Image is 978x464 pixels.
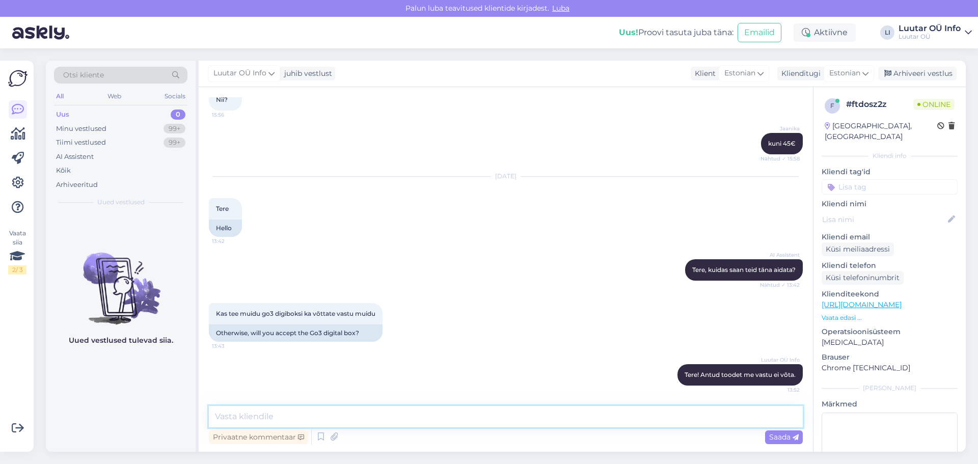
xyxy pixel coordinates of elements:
[822,242,894,256] div: Küsi meiliaadressi
[56,180,98,190] div: Arhiveeritud
[822,384,958,393] div: [PERSON_NAME]
[56,110,69,120] div: Uus
[56,152,94,162] div: AI Assistent
[69,335,173,346] p: Uued vestlused tulevad siia.
[549,4,573,13] span: Luba
[822,352,958,363] p: Brauser
[822,232,958,242] p: Kliendi email
[56,138,106,148] div: Tiimi vestlused
[822,151,958,160] div: Kliendi info
[216,96,228,103] span: Nii?
[280,68,332,79] div: juhib vestlust
[738,23,781,42] button: Emailid
[846,98,913,111] div: # ftdosz2z
[822,214,946,225] input: Lisa nimi
[97,198,145,207] span: Uued vestlused
[878,67,957,80] div: Arhiveeri vestlus
[762,386,800,394] span: 13:52
[825,121,937,142] div: [GEOGRAPHIC_DATA], [GEOGRAPHIC_DATA]
[209,220,242,237] div: Hello
[209,324,383,342] div: Otherwise, will you accept the Go3 digital box?
[822,271,904,285] div: Küsi telefoninumbrit
[880,25,894,40] div: LI
[913,99,955,110] span: Online
[56,166,71,176] div: Kõik
[899,24,961,33] div: Luutar OÜ Info
[822,399,958,410] p: Märkmed
[822,167,958,177] p: Kliendi tag'id
[212,237,250,245] span: 13:42
[162,90,187,103] div: Socials
[164,138,185,148] div: 99+
[822,179,958,195] input: Lisa tag
[171,110,185,120] div: 0
[212,342,250,350] span: 13:43
[213,68,266,79] span: Luutar OÜ Info
[209,430,308,444] div: Privaatne kommentaar
[762,125,800,132] span: Jaanika
[619,28,638,37] b: Uus!
[212,111,250,119] span: 15:56
[760,281,800,289] span: Nähtud ✓ 13:42
[822,199,958,209] p: Kliendi nimi
[8,229,26,275] div: Vaata siia
[769,432,799,442] span: Saada
[8,69,28,88] img: Askly Logo
[105,90,123,103] div: Web
[216,205,229,212] span: Tere
[794,23,856,42] div: Aktiivne
[768,140,796,147] span: kuni 45€
[822,289,958,299] p: Klienditeekond
[619,26,733,39] div: Proovi tasuta juba täna:
[724,68,755,79] span: Estonian
[46,234,196,326] img: No chats
[63,70,104,80] span: Otsi kliente
[692,266,796,274] span: Tere, kuidas saan teid täna aidata?
[822,260,958,271] p: Kliendi telefon
[822,326,958,337] p: Operatsioonisüsteem
[822,337,958,348] p: [MEDICAL_DATA]
[777,68,821,79] div: Klienditugi
[899,33,961,41] div: Luutar OÜ
[822,363,958,373] p: Chrome [TECHNICAL_ID]
[56,124,106,134] div: Minu vestlused
[685,371,796,378] span: Tere! Antud toodet me vastu ei võta.
[822,300,902,309] a: [URL][DOMAIN_NAME]
[164,124,185,134] div: 99+
[760,155,800,162] span: Nähtud ✓ 15:58
[830,102,834,110] span: f
[762,251,800,259] span: AI Assistent
[761,356,800,364] span: Luutar OÜ Info
[822,313,958,322] p: Vaata edasi ...
[209,172,803,181] div: [DATE]
[8,265,26,275] div: 2 / 3
[691,68,716,79] div: Klient
[216,310,375,317] span: Kas tee muidu go3 digiboksi ka võttate vastu muidu
[899,24,972,41] a: Luutar OÜ InfoLuutar OÜ
[829,68,860,79] span: Estonian
[54,90,66,103] div: All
